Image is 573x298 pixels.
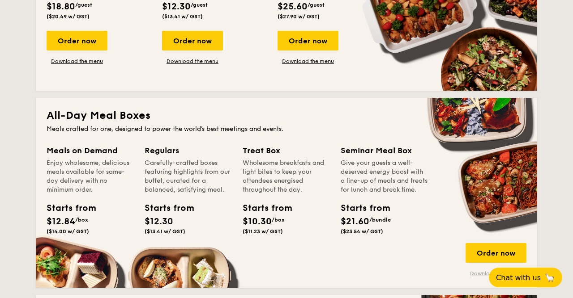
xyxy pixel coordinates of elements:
[341,159,428,194] div: Give your guests a well-deserved energy boost with a line-up of meals and treats for lunch and br...
[47,144,134,157] div: Meals on Demand
[243,201,283,215] div: Starts from
[145,201,185,215] div: Starts from
[489,268,562,287] button: Chat with us🦙
[278,31,338,50] div: Order now
[47,1,75,12] span: $18.80
[47,58,107,65] a: Download the menu
[466,243,526,263] div: Order now
[243,228,283,235] span: ($11.23 w/ GST)
[162,58,223,65] a: Download the menu
[47,216,75,227] span: $12.84
[47,228,89,235] span: ($14.00 w/ GST)
[278,1,308,12] span: $25.60
[145,144,232,157] div: Regulars
[145,216,173,227] span: $12.30
[75,217,88,223] span: /box
[162,1,191,12] span: $12.30
[191,2,208,8] span: /guest
[341,216,369,227] span: $21.60
[47,159,134,194] div: Enjoy wholesome, delicious meals available for same-day delivery with no minimum order.
[162,31,223,50] div: Order now
[272,217,285,223] span: /box
[466,270,526,277] a: Download the menu
[308,2,325,8] span: /guest
[75,2,92,8] span: /guest
[47,109,526,123] h2: All-Day Meal Boxes
[341,228,383,235] span: ($23.54 w/ GST)
[341,144,428,157] div: Seminar Meal Box
[544,273,555,283] span: 🦙
[47,201,87,215] div: Starts from
[369,217,391,223] span: /bundle
[243,144,330,157] div: Treat Box
[47,31,107,50] div: Order now
[496,273,541,282] span: Chat with us
[278,58,338,65] a: Download the menu
[47,125,526,134] div: Meals crafted for one, designed to power the world's best meetings and events.
[278,13,320,20] span: ($27.90 w/ GST)
[47,13,90,20] span: ($20.49 w/ GST)
[341,201,381,215] div: Starts from
[243,216,272,227] span: $10.30
[145,228,185,235] span: ($13.41 w/ GST)
[145,159,232,194] div: Carefully-crafted boxes featuring highlights from our buffet, curated for a balanced, satisfying ...
[243,159,330,194] div: Wholesome breakfasts and light bites to keep your attendees energised throughout the day.
[162,13,203,20] span: ($13.41 w/ GST)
